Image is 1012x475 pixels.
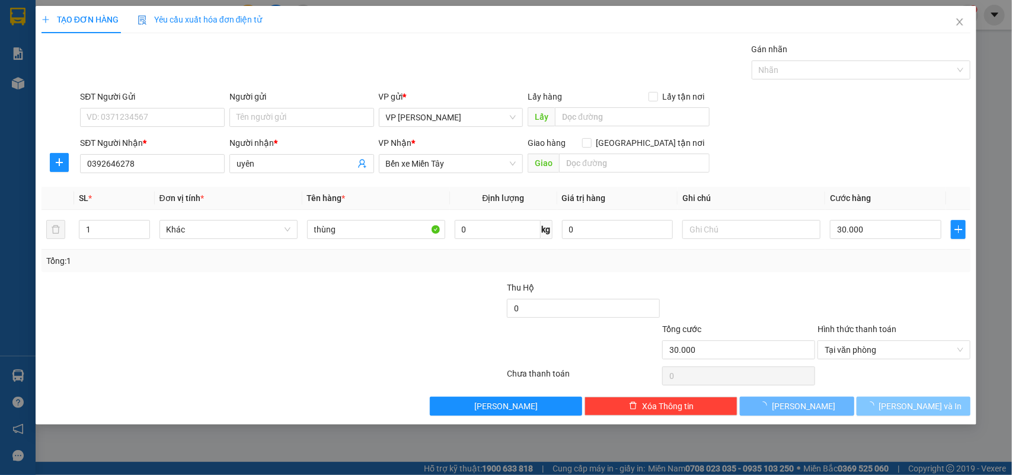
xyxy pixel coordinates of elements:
[772,400,835,413] span: [PERSON_NAME]
[430,397,583,416] button: [PERSON_NAME]
[474,400,538,413] span: [PERSON_NAME]
[80,90,225,103] div: SĐT Người Gửi
[386,109,516,126] span: VP Bạc Liêu
[138,15,147,25] img: icon
[678,187,825,210] th: Ghi chú
[528,154,559,173] span: Giao
[46,254,391,267] div: Tổng: 1
[41,15,119,24] span: TẠO ĐƠN HÀNG
[592,136,710,149] span: [GEOGRAPHIC_DATA] tận nơi
[307,193,346,203] span: Tên hàng
[507,283,534,292] span: Thu Hộ
[307,220,445,239] input: VD: Bàn, Ghế
[951,220,966,239] button: plus
[585,397,738,416] button: deleteXóa Thông tin
[41,15,50,24] span: plus
[955,17,965,27] span: close
[879,400,962,413] span: [PERSON_NAME] và In
[528,138,566,148] span: Giao hàng
[541,220,553,239] span: kg
[629,401,637,411] span: delete
[229,90,374,103] div: Người gửi
[386,155,516,173] span: Bến xe Miền Tây
[562,193,606,203] span: Giá trị hàng
[952,225,965,234] span: plus
[79,193,88,203] span: SL
[825,341,963,359] span: Tại văn phòng
[642,400,694,413] span: Xóa Thông tin
[759,401,772,410] span: loading
[682,220,821,239] input: Ghi Chú
[562,220,673,239] input: 0
[818,324,896,334] label: Hình thức thanh toán
[662,324,701,334] span: Tổng cước
[528,92,562,101] span: Lấy hàng
[555,107,710,126] input: Dọc đường
[866,401,879,410] span: loading
[857,397,971,416] button: [PERSON_NAME] và In
[483,193,525,203] span: Định lượng
[50,153,69,172] button: plus
[50,158,68,167] span: plus
[138,15,263,24] span: Yêu cầu xuất hóa đơn điện tử
[528,107,555,126] span: Lấy
[752,44,788,54] label: Gán nhãn
[658,90,710,103] span: Lấy tận nơi
[506,367,662,388] div: Chưa thanh toán
[357,159,367,168] span: user-add
[830,193,871,203] span: Cước hàng
[80,136,225,149] div: SĐT Người Nhận
[379,138,412,148] span: VP Nhận
[559,154,710,173] input: Dọc đường
[379,90,523,103] div: VP gửi
[46,220,65,239] button: delete
[740,397,854,416] button: [PERSON_NAME]
[229,136,374,149] div: Người nhận
[943,6,976,39] button: Close
[159,193,204,203] span: Đơn vị tính
[167,221,290,238] span: Khác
